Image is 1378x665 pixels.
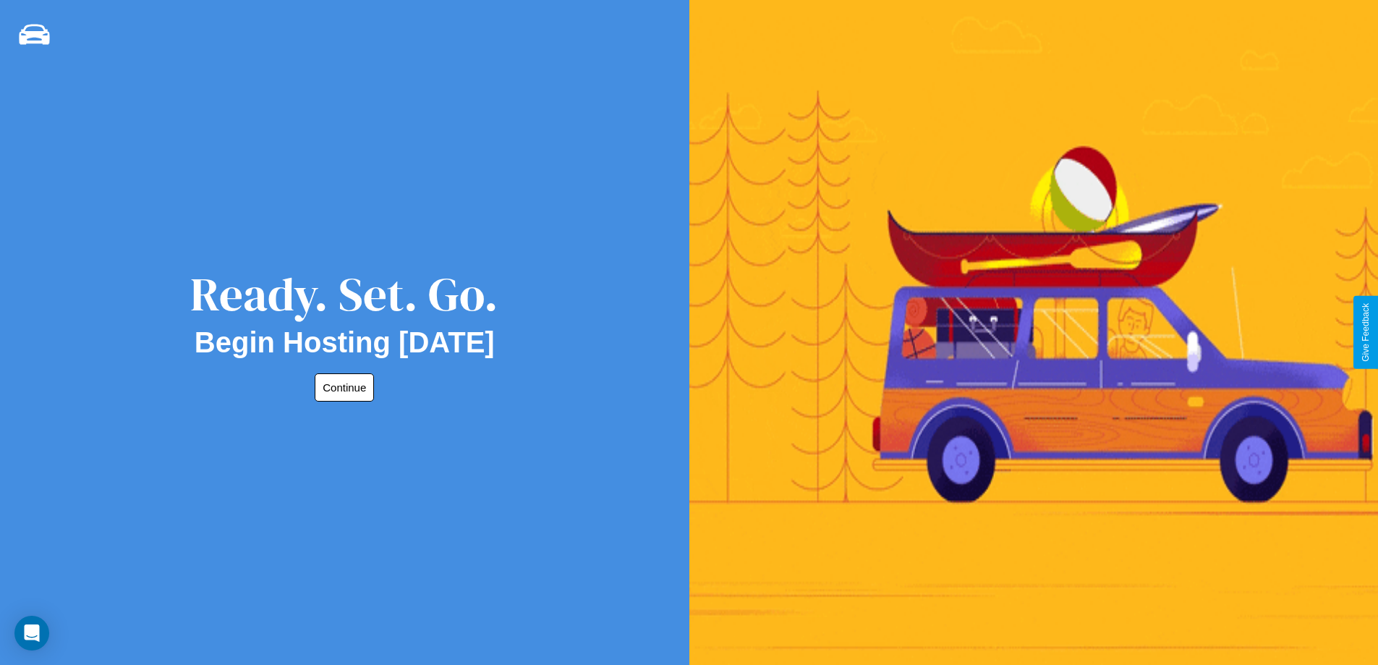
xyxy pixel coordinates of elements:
div: Open Intercom Messenger [14,616,49,651]
h2: Begin Hosting [DATE] [195,326,495,359]
div: Ready. Set. Go. [190,262,498,326]
button: Continue [315,373,374,402]
div: Give Feedback [1361,303,1371,362]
